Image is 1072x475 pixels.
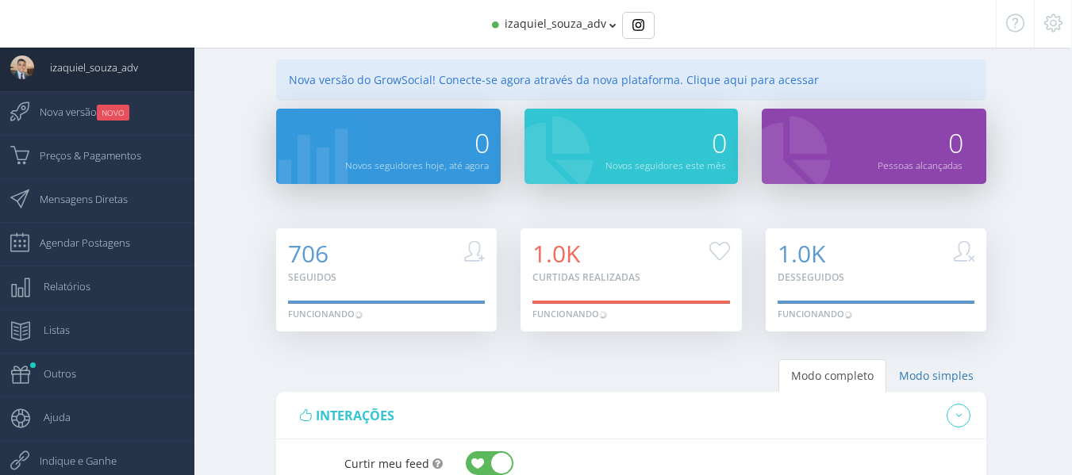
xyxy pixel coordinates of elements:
[475,124,489,161] span: 0
[288,308,363,320] div: Funcionando
[276,59,987,101] div: Nova versão do GrowSocial! Conecte-se agora através da nova plataforma. Clique aqui para acessar
[28,310,70,350] span: Listas
[355,311,363,319] img: loader.gif
[288,237,329,270] span: 706
[34,48,138,87] span: izaquiel_souza_adv
[622,12,655,39] div: Basic example
[10,56,34,79] img: User Image
[28,397,71,437] span: Ajuda
[505,16,606,31] span: izaquiel_souza_adv
[24,223,130,262] span: Agendar Postagens
[599,311,607,319] img: loader.gif
[97,105,129,121] small: NOVO
[28,354,76,393] span: Outros
[886,359,986,393] a: Modo simples
[532,270,640,284] small: Curtidas realizadas
[605,159,726,171] small: Novos seguidores este mês
[24,136,141,175] span: Preços & Pagamentos
[532,308,607,320] div: Funcionando
[344,456,429,471] span: Curtir meu feed
[951,427,1056,467] iframe: Abre um widget para que você possa encontrar mais informações
[844,311,852,319] img: loader.gif
[24,92,129,132] span: Nova versão
[778,359,886,393] a: Modo completo
[24,179,128,219] span: Mensagens Diretas
[712,124,726,161] span: 0
[316,407,394,424] span: interações
[632,19,644,31] img: Instagram_simple_icon.svg
[778,308,852,320] div: Funcionando
[948,124,962,161] span: 0
[778,270,844,284] small: Desseguidos
[28,266,90,306] span: Relatórios
[345,159,489,171] small: Novos seguidores hoje, até agora
[532,237,580,270] span: 1.0K
[288,270,336,284] small: Seguidos
[778,237,825,270] span: 1.0K
[878,159,962,171] small: Pessoas alcançadas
